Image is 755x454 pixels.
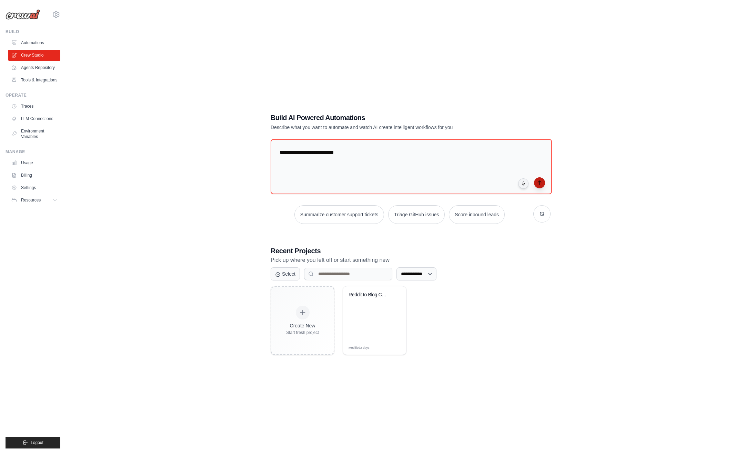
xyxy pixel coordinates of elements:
h1: Build AI Powered Automations [271,113,502,122]
a: Automations [8,37,60,48]
p: Pick up where you left off or start something new [271,256,551,265]
button: Score inbound leads [449,205,505,224]
a: Settings [8,182,60,193]
span: Modified 2 days [349,346,370,351]
div: Create New [286,322,319,329]
h3: Recent Projects [271,246,551,256]
span: Edit [390,345,396,351]
span: Logout [31,440,43,445]
a: LLM Connections [8,113,60,124]
a: Tools & Integrations [8,75,60,86]
a: Crew Studio [8,50,60,61]
span: Resources [21,197,41,203]
button: Resources [8,195,60,206]
button: Click to speak your automation idea [518,178,528,189]
img: Logo [6,9,40,20]
div: Build [6,29,60,34]
p: Describe what you want to automate and watch AI create intelligent workflows for you [271,124,502,131]
button: Summarize customer support tickets [294,205,384,224]
button: Logout [6,437,60,448]
button: Select [271,267,300,280]
a: Usage [8,157,60,168]
div: Start fresh project [286,330,319,335]
button: Get new suggestions [533,205,551,223]
div: Operate [6,92,60,98]
div: Manage [6,149,60,155]
a: Billing [8,170,60,181]
div: Reddit to Blog Content Creator [349,292,390,298]
button: Triage GitHub issues [388,205,445,224]
a: Agents Repository [8,62,60,73]
a: Environment Variables [8,126,60,142]
a: Traces [8,101,60,112]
